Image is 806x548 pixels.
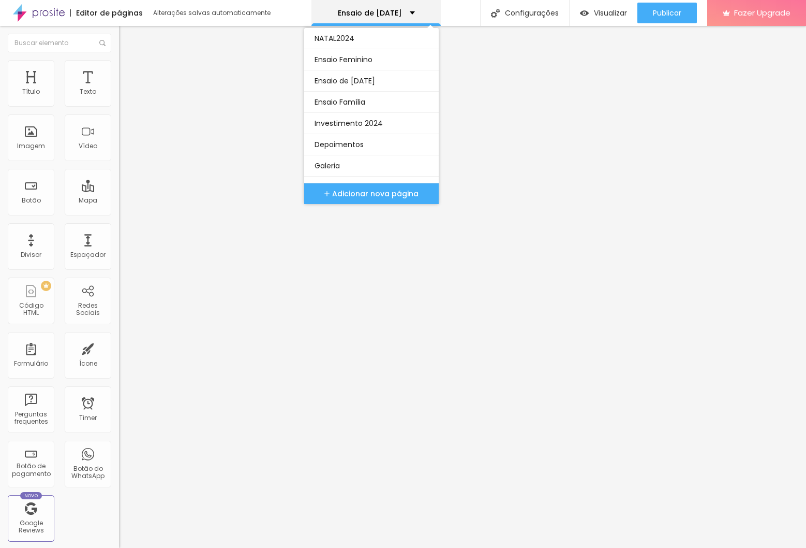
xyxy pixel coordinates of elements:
[10,463,51,478] div: Botão de pagamento
[315,113,428,134] a: Investimento 2024
[79,414,97,422] div: Timer
[67,302,108,317] div: Redes Sociais
[315,92,428,112] a: Ensaio Família
[70,251,106,258] div: Espaçador
[580,9,589,18] img: view-1.svg
[637,3,697,23] button: Publicar
[10,302,51,317] div: Código HTML
[570,3,637,23] button: Visualizar
[304,183,439,204] button: Adicionar nova página
[22,197,41,204] div: Botão
[22,88,40,95] div: Título
[153,10,272,16] div: Alterações salvas automaticamente
[79,142,97,150] div: Vídeo
[315,177,428,197] a: Contato
[8,34,111,52] input: Buscar elemento
[10,520,51,535] div: Google Reviews
[315,155,428,176] a: Galeria
[79,197,97,204] div: Mapa
[315,49,428,70] a: Ensaio Feminino
[315,28,428,49] a: NATAL2024
[79,360,97,367] div: Ícone
[332,189,419,199] span: Adicionar nova página
[594,9,627,17] span: Visualizar
[80,88,96,95] div: Texto
[70,9,143,17] div: Editor de páginas
[10,411,51,426] div: Perguntas frequentes
[315,134,428,155] a: Depoimentos
[338,9,402,17] p: Ensaio de [DATE]
[17,142,45,150] div: Imagem
[734,8,790,17] span: Fazer Upgrade
[315,70,428,91] a: Ensaio de [DATE]
[67,465,108,480] div: Botão do WhatsApp
[99,40,106,46] img: Icone
[491,9,500,18] img: Icone
[653,9,681,17] span: Publicar
[20,492,42,499] div: Novo
[14,360,48,367] div: Formulário
[21,251,41,258] div: Divisor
